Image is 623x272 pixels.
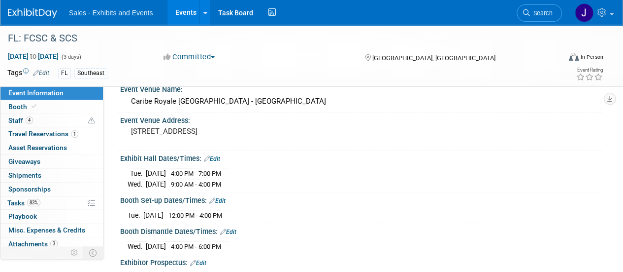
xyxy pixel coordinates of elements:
[88,117,95,125] span: Potential Scheduling Conflict -- at least one attendee is tagged in another overlapping event.
[0,237,103,251] a: Attachments3
[143,210,164,220] td: [DATE]
[8,103,38,111] span: Booth
[66,246,83,259] td: Personalize Event Tab Strip
[7,199,40,207] span: Tasks
[0,100,103,114] a: Booth
[128,179,146,189] td: Wed.
[50,240,58,247] span: 3
[204,155,220,162] a: Edit
[0,210,103,223] a: Playbook
[8,240,58,248] span: Attachments
[71,130,78,138] span: 1
[171,243,221,250] span: 4:00 PM - 6:00 PM
[0,183,103,196] a: Sponsorships
[32,104,36,109] i: Booth reservation complete
[120,224,603,237] div: Booth Dismantle Dates/Times:
[171,181,221,188] span: 9:00 AM - 4:00 PM
[0,141,103,155] a: Asset Reservations
[8,117,33,124] span: Staff
[120,151,603,164] div: Exhibit Hall Dates/Times:
[372,54,495,62] span: [GEOGRAPHIC_DATA], [GEOGRAPHIC_DATA]
[516,51,603,66] div: Event Format
[146,168,166,179] td: [DATE]
[190,260,206,267] a: Edit
[131,127,311,136] pre: [STREET_ADDRESS]
[7,68,49,79] td: Tags
[517,4,562,22] a: Search
[8,212,37,220] span: Playbook
[8,130,78,138] span: Travel Reservations
[120,255,603,268] div: Exhibitor Prospectus:
[0,224,103,237] a: Misc. Expenses & Credits
[220,229,236,235] a: Edit
[8,185,51,193] span: Sponsorships
[128,210,143,220] td: Tue.
[0,155,103,168] a: Giveaways
[8,226,85,234] span: Misc. Expenses & Credits
[171,170,221,177] span: 4:00 PM - 7:00 PM
[580,53,603,61] div: In-Person
[61,54,81,60] span: (3 days)
[8,157,40,165] span: Giveaways
[128,241,146,251] td: Wed.
[0,86,103,100] a: Event Information
[27,199,40,206] span: 83%
[120,193,603,206] div: Booth Set-up Dates/Times:
[128,94,596,109] div: Caribe Royale [GEOGRAPHIC_DATA] - [GEOGRAPHIC_DATA]
[120,113,603,125] div: Event Venue Address:
[7,52,59,61] span: [DATE] [DATE]
[120,82,603,94] div: Event Venue Name:
[0,169,103,182] a: Shipments
[209,197,226,204] a: Edit
[26,117,33,124] span: 4
[8,171,41,179] span: Shipments
[8,89,64,97] span: Event Information
[530,9,553,17] span: Search
[146,179,166,189] td: [DATE]
[0,114,103,127] a: Staff4
[128,168,146,179] td: Tue.
[29,52,38,60] span: to
[576,68,603,73] div: Event Rating
[8,8,57,18] img: ExhibitDay
[74,68,107,78] div: Southeast
[33,70,49,77] a: Edit
[4,30,553,47] div: FL: FCSC & SCS
[69,9,153,17] span: Sales - Exhibits and Events
[569,53,579,61] img: Format-Inperson.png
[575,3,593,22] img: Jen Bishop
[83,246,103,259] td: Toggle Event Tabs
[8,144,67,152] span: Asset Reservations
[146,241,166,251] td: [DATE]
[58,68,71,78] div: FL
[168,212,222,219] span: 12:00 PM - 4:00 PM
[160,52,219,62] button: Committed
[0,196,103,210] a: Tasks83%
[0,127,103,141] a: Travel Reservations1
